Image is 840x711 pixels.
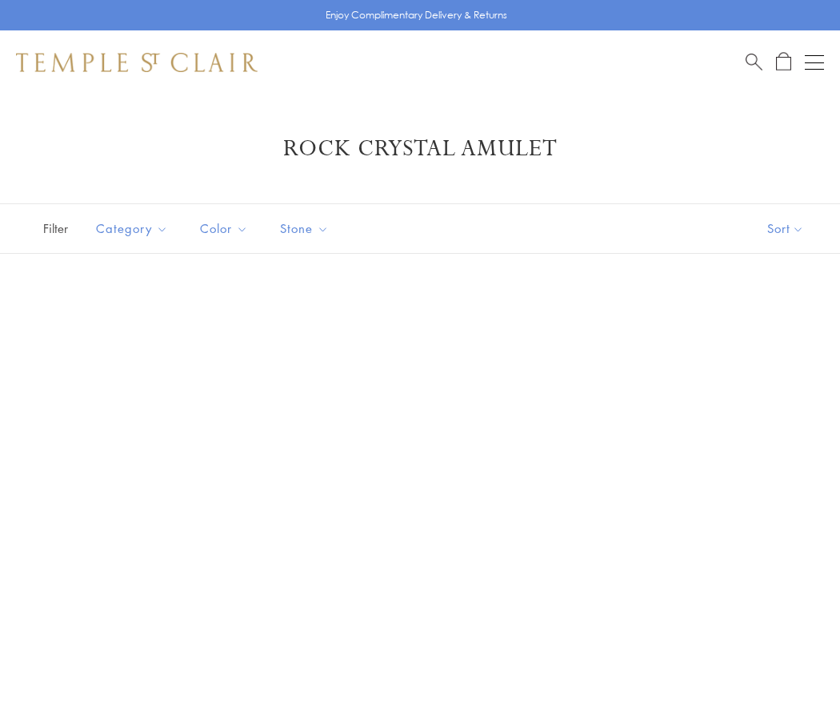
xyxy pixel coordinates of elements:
[805,53,824,72] button: Open navigation
[746,52,762,72] a: Search
[272,219,341,239] span: Stone
[731,204,840,253] button: Show sort by
[16,53,258,72] img: Temple St. Clair
[326,7,507,23] p: Enjoy Complimentary Delivery & Returns
[84,211,180,247] button: Category
[776,52,791,72] a: Open Shopping Bag
[268,211,341,247] button: Stone
[40,135,800,163] h1: Rock Crystal Amulet
[88,219,180,239] span: Category
[188,211,260,247] button: Color
[192,219,260,239] span: Color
